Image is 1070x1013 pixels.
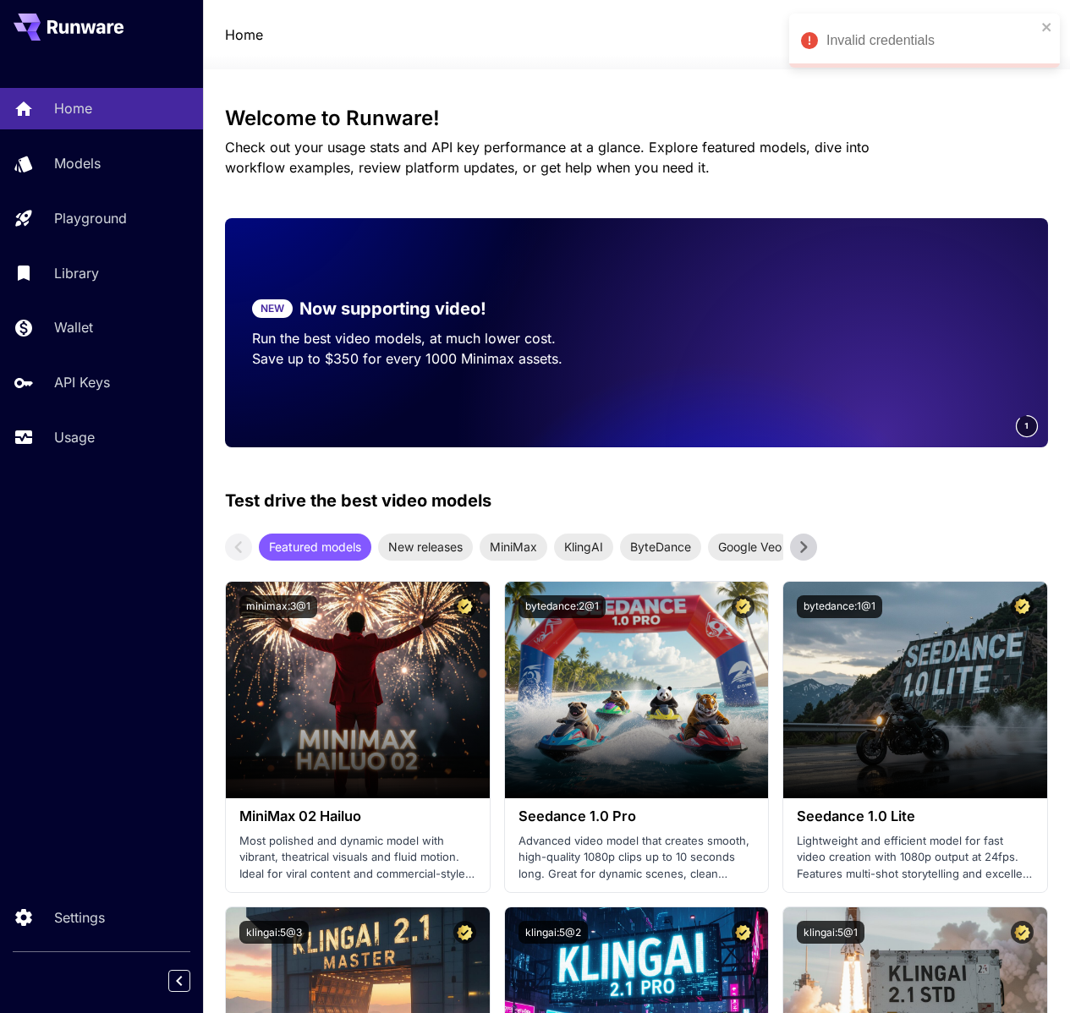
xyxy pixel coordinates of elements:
a: Home [225,25,263,45]
p: Advanced video model that creates smooth, high-quality 1080p clips up to 10 seconds long. Great f... [519,833,755,883]
img: alt [505,582,769,798]
p: Models [54,153,101,173]
nav: breadcrumb [225,25,263,45]
h3: Welcome to Runware! [225,107,1049,130]
span: New releases [378,538,473,556]
p: Wallet [54,317,93,337]
div: Google Veo [708,534,792,561]
button: klingai:5@1 [797,921,864,944]
div: Collapse sidebar [181,966,203,996]
p: API Keys [54,372,110,392]
p: Library [54,263,99,283]
button: bytedance:2@1 [519,595,606,618]
h3: Seedance 1.0 Lite [797,808,1034,824]
span: 1 [1024,419,1029,432]
h3: Seedance 1.0 Pro [519,808,755,824]
p: Save up to $350 for every 1000 Minimax assets. [252,348,610,369]
p: Playground [54,208,127,228]
div: KlingAI [554,534,613,561]
span: ByteDance [620,538,701,556]
button: Collapse sidebar [168,970,190,992]
img: alt [226,582,490,798]
span: KlingAI [554,538,613,556]
p: Home [54,98,92,118]
button: bytedance:1@1 [797,595,882,618]
button: klingai:5@3 [239,921,309,944]
div: MiniMax [480,534,547,561]
span: MiniMax [480,538,547,556]
button: Certified Model – Vetted for best performance and includes a commercial license. [732,595,754,618]
button: close [1041,20,1053,34]
p: Now supporting video! [299,296,486,321]
p: Usage [54,427,95,447]
button: Certified Model – Vetted for best performance and includes a commercial license. [1011,595,1034,618]
div: ByteDance [620,534,701,561]
button: Certified Model – Vetted for best performance and includes a commercial license. [453,595,476,618]
span: Google Veo [708,538,792,556]
p: NEW [261,301,284,316]
p: Settings [54,907,105,928]
p: Run the best video models, at much lower cost. [252,328,610,348]
button: Certified Model – Vetted for best performance and includes a commercial license. [453,921,476,944]
p: Test drive the best video models [225,488,491,513]
span: Featured models [259,538,371,556]
button: Certified Model – Vetted for best performance and includes a commercial license. [732,921,754,944]
img: alt [783,582,1047,798]
div: New releases [378,534,473,561]
div: Featured models [259,534,371,561]
h3: MiniMax 02 Hailuo [239,808,476,824]
button: Certified Model – Vetted for best performance and includes a commercial license. [1011,921,1034,944]
span: Check out your usage stats and API key performance at a glance. Explore featured models, dive int... [225,139,870,176]
button: klingai:5@2 [519,921,588,944]
p: Lightweight and efficient model for fast video creation with 1080p output at 24fps. Features mult... [797,833,1034,883]
div: Invalid credentials [826,30,1036,51]
p: Most polished and dynamic model with vibrant, theatrical visuals and fluid motion. Ideal for vira... [239,833,476,883]
button: minimax:3@1 [239,595,317,618]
